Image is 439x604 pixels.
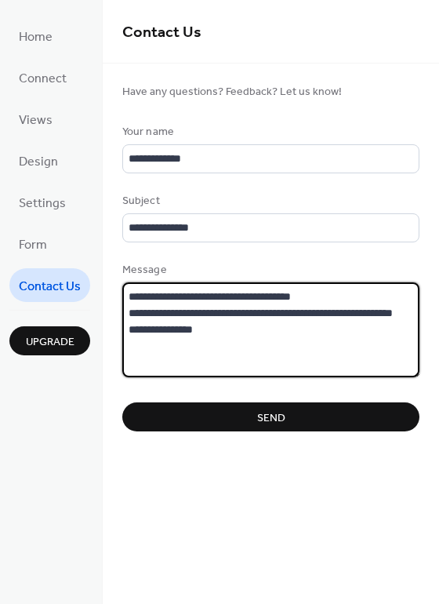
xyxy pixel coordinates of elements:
span: Have any questions? Feedback? Let us know! [122,84,419,100]
div: Subject [122,193,416,209]
span: Connect [19,67,67,91]
span: Upgrade [26,334,74,351]
a: Home [9,19,62,53]
a: Connect [9,60,76,94]
a: Form [9,227,56,260]
a: Contact Us [9,268,90,302]
button: Send [122,402,419,431]
a: Settings [9,185,75,219]
button: Upgrade [9,326,90,355]
span: Send [257,410,285,427]
a: Design [9,144,67,177]
a: Views [9,102,62,136]
span: Settings [19,191,66,216]
span: Contact Us [19,275,81,299]
span: Views [19,108,53,133]
div: Message [122,262,416,278]
span: Design [19,150,58,174]
div: Your name [122,124,416,140]
span: Contact Us [122,17,201,48]
span: Form [19,233,47,257]
span: Home [19,25,53,49]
